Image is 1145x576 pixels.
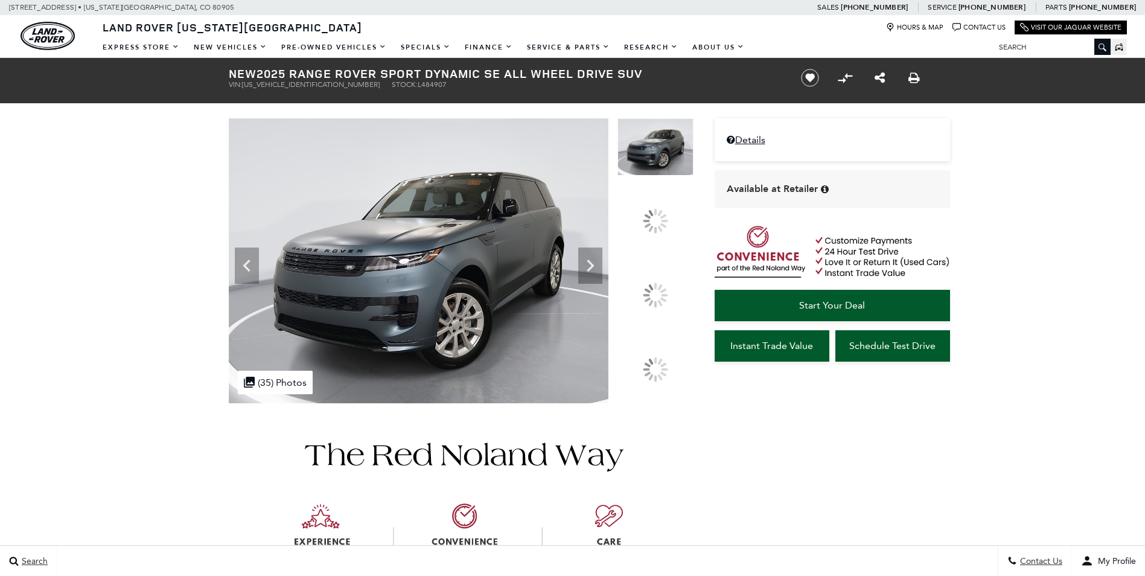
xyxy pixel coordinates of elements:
[928,3,956,11] span: Service
[95,37,187,58] a: EXPRESS STORE
[229,80,242,89] span: VIN:
[9,3,234,11] a: [STREET_ADDRESS] • [US_STATE][GEOGRAPHIC_DATA], CO 80905
[685,37,751,58] a: About Us
[799,299,865,311] span: Start Your Deal
[394,37,458,58] a: Specials
[958,2,1025,12] a: [PHONE_NUMBER]
[908,71,920,85] a: Print this New 2025 Range Rover Sport Dynamic SE All Wheel Drive SUV
[886,23,943,32] a: Hours & Map
[849,340,936,351] span: Schedule Test Drive
[520,37,617,58] a: Service & Parts
[418,80,447,89] span: L484907
[990,40,1111,54] input: Search
[875,71,885,85] a: Share this New 2025 Range Rover Sport Dynamic SE All Wheel Drive SUV
[952,23,1006,32] a: Contact Us
[617,118,694,176] img: New 2025 Giola Green LAND ROVER Dynamic SE image 1
[715,368,950,558] iframe: YouTube video player
[274,37,394,58] a: Pre-Owned Vehicles
[229,65,257,82] strong: New
[1093,556,1136,566] span: My Profile
[715,290,950,321] a: Start Your Deal
[187,37,274,58] a: New Vehicles
[836,69,854,87] button: Compare vehicle
[727,134,938,146] a: Details
[1069,2,1136,12] a: [PHONE_NUMBER]
[841,2,908,12] a: [PHONE_NUMBER]
[715,330,829,362] a: Instant Trade Value
[95,20,369,34] a: Land Rover [US_STATE][GEOGRAPHIC_DATA]
[1045,3,1067,11] span: Parts
[835,330,950,362] a: Schedule Test Drive
[617,37,685,58] a: Research
[21,22,75,50] a: land-rover
[797,68,823,88] button: Save vehicle
[238,371,313,394] div: (35) Photos
[1072,546,1145,576] button: user-profile-menu
[229,118,608,403] img: New 2025 Giola Green LAND ROVER Dynamic SE image 1
[821,185,829,194] div: Vehicle is in stock and ready for immediate delivery. Due to demand, availability is subject to c...
[727,182,818,196] span: Available at Retailer
[458,37,520,58] a: Finance
[21,22,75,50] img: Land Rover
[1020,23,1121,32] a: Visit Our Jaguar Website
[229,67,781,80] h1: 2025 Range Rover Sport Dynamic SE All Wheel Drive SUV
[392,80,418,89] span: Stock:
[242,80,380,89] span: [US_VEHICLE_IDENTIFICATION_NUMBER]
[817,3,839,11] span: Sales
[1017,556,1062,566] span: Contact Us
[103,20,362,34] span: Land Rover [US_STATE][GEOGRAPHIC_DATA]
[95,37,751,58] nav: Main Navigation
[19,556,48,566] span: Search
[730,340,813,351] span: Instant Trade Value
